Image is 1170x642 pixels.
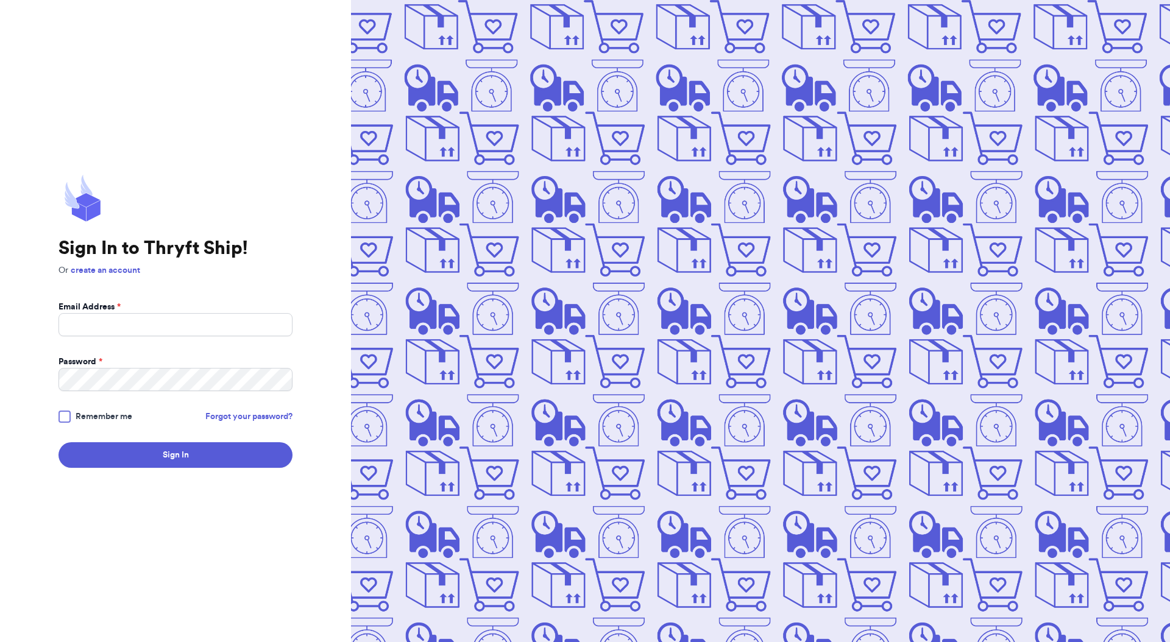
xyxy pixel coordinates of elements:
[58,442,292,468] button: Sign In
[58,264,292,277] p: Or
[71,266,140,275] a: create an account
[58,301,121,313] label: Email Address
[58,356,102,368] label: Password
[205,411,292,423] a: Forgot your password?
[76,411,132,423] span: Remember me
[58,238,292,259] h1: Sign In to Thryft Ship!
